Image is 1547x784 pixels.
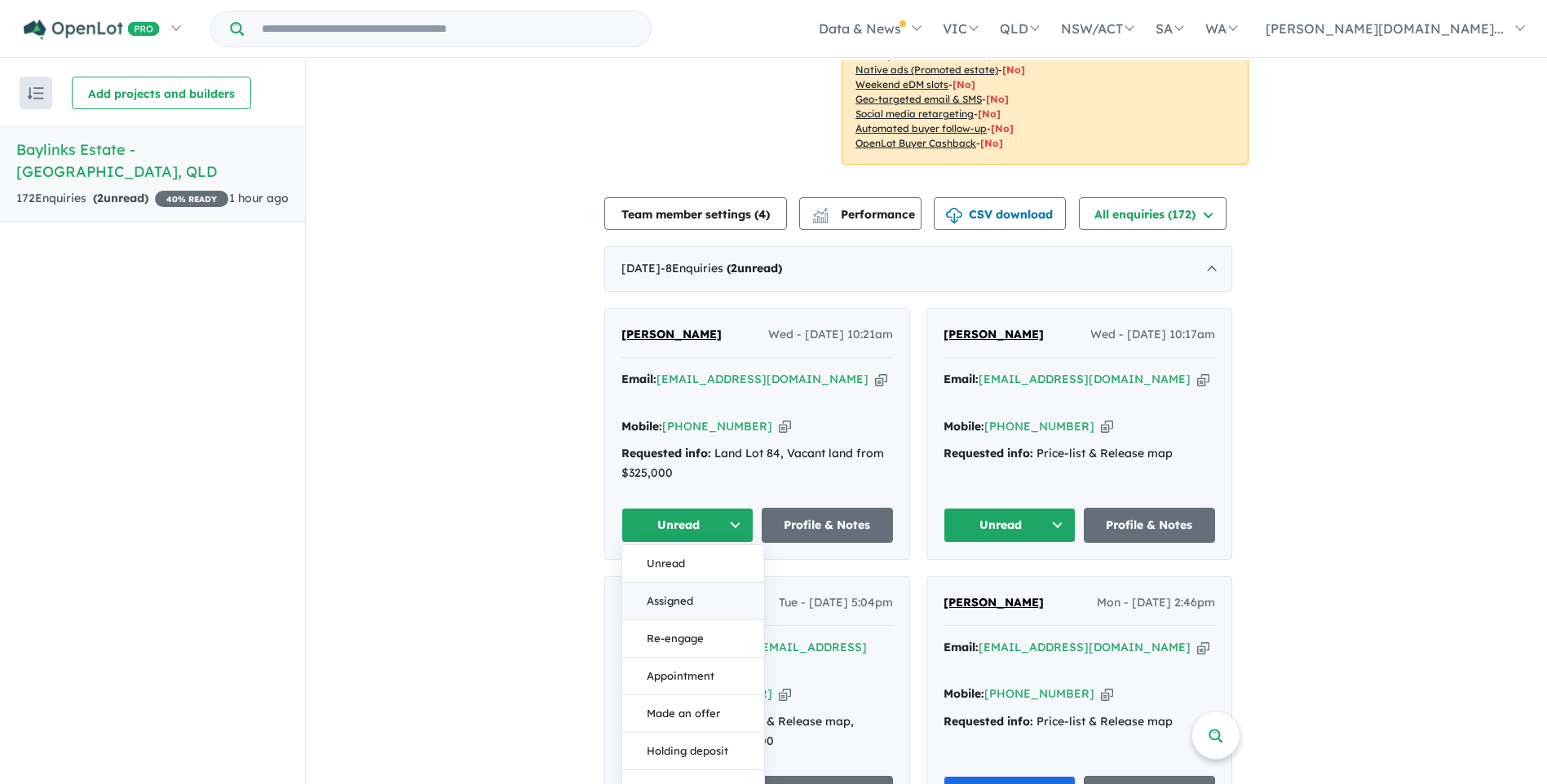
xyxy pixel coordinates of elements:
span: [No] [980,137,1003,149]
button: Copy [1101,418,1113,435]
img: bar-chart.svg [812,213,829,223]
span: Tue - [DATE] 5:04pm [779,593,893,613]
div: Price-list & Release map [944,444,1215,464]
strong: Mobile: [944,419,984,434]
strong: Requested info: [944,714,1033,729]
span: [No] [953,78,975,90]
u: Geo-targeted email & SMS [855,93,982,105]
strong: Requested info: [621,446,711,460]
strong: Mobile: [621,419,662,434]
div: Land Lot 84, Vacant land from $325,000 [621,444,893,483]
button: Appointment [622,658,764,695]
span: Wed - [DATE] 10:21am [768,325,893,345]
span: [PERSON_NAME] [944,595,1044,610]
a: [EMAIL_ADDRESS][DOMAIN_NAME] [656,372,869,386]
div: Price-list & Release map [944,712,1215,732]
span: [No] [978,108,1001,120]
button: Unread [944,508,1076,543]
strong: Mobile: [944,686,984,701]
strong: Email: [621,372,656,386]
span: [PERSON_NAME] [621,327,722,341]
a: [PHONE_NUMBER] [662,419,772,434]
u: Native ads (Promoted estate) [855,64,998,76]
strong: Email: [944,372,979,386]
a: [EMAIL_ADDRESS][DOMAIN_NAME] [979,372,1191,386]
span: Wed - [DATE] 10:17am [1090,325,1215,345]
a: [PHONE_NUMBER] [984,686,1094,701]
h5: Baylinks Estate - [GEOGRAPHIC_DATA] , QLD [16,139,289,183]
button: Copy [779,418,791,435]
strong: ( unread) [93,191,148,205]
span: [No] [1002,64,1025,76]
button: Copy [1197,371,1209,388]
div: 172 Enquir ies [16,189,228,209]
button: Copy [875,371,887,388]
span: [PERSON_NAME] [944,327,1044,341]
span: [No] [991,122,1014,134]
a: Profile & Notes [762,508,894,543]
button: Assigned [622,583,764,620]
a: [PERSON_NAME] [944,325,1044,345]
a: [PERSON_NAME] [621,325,722,345]
button: All enquiries (172) [1079,197,1227,230]
span: 1 hour ago [229,191,289,205]
a: [PERSON_NAME] [944,593,1044,613]
div: [DATE] [604,246,1232,292]
span: 4 [758,207,766,222]
span: Mon - [DATE] 2:46pm [1097,593,1215,613]
span: 2 [731,261,737,275]
img: sort.svg [28,87,44,99]
u: Social media retargeting [855,108,974,120]
button: Unread [622,545,764,583]
button: Re-engage [622,620,764,658]
span: Performance [815,207,915,222]
span: - 8 Enquir ies [661,261,782,275]
button: Unread [621,508,754,543]
input: Try estate name, suburb, builder or developer [247,11,648,46]
a: Profile & Notes [1084,508,1216,543]
button: Team member settings (4) [604,197,787,230]
button: Copy [1197,639,1209,656]
img: Openlot PRO Logo White [24,20,160,40]
button: Copy [779,685,791,703]
button: Performance [799,197,922,230]
strong: Email: [944,640,979,654]
u: Weekend eDM slots [855,78,948,90]
span: 2 [97,191,104,205]
button: CSV download [934,197,1066,230]
a: [PHONE_NUMBER] [984,419,1094,434]
span: 40 % READY [155,191,228,207]
span: [PERSON_NAME][DOMAIN_NAME]... [1266,20,1504,37]
button: Add projects and builders [72,77,251,109]
u: OpenLot Buyer Cashback [855,137,976,149]
button: Holding deposit [622,733,764,770]
button: Copy [1101,685,1113,703]
img: download icon [946,208,962,224]
img: line-chart.svg [813,208,828,217]
button: Made an offer [622,695,764,733]
strong: ( unread) [727,261,782,275]
span: [No] [986,93,1009,105]
u: Automated buyer follow-up [855,122,987,134]
a: [EMAIL_ADDRESS][DOMAIN_NAME] [979,640,1191,654]
strong: Requested info: [944,446,1033,460]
